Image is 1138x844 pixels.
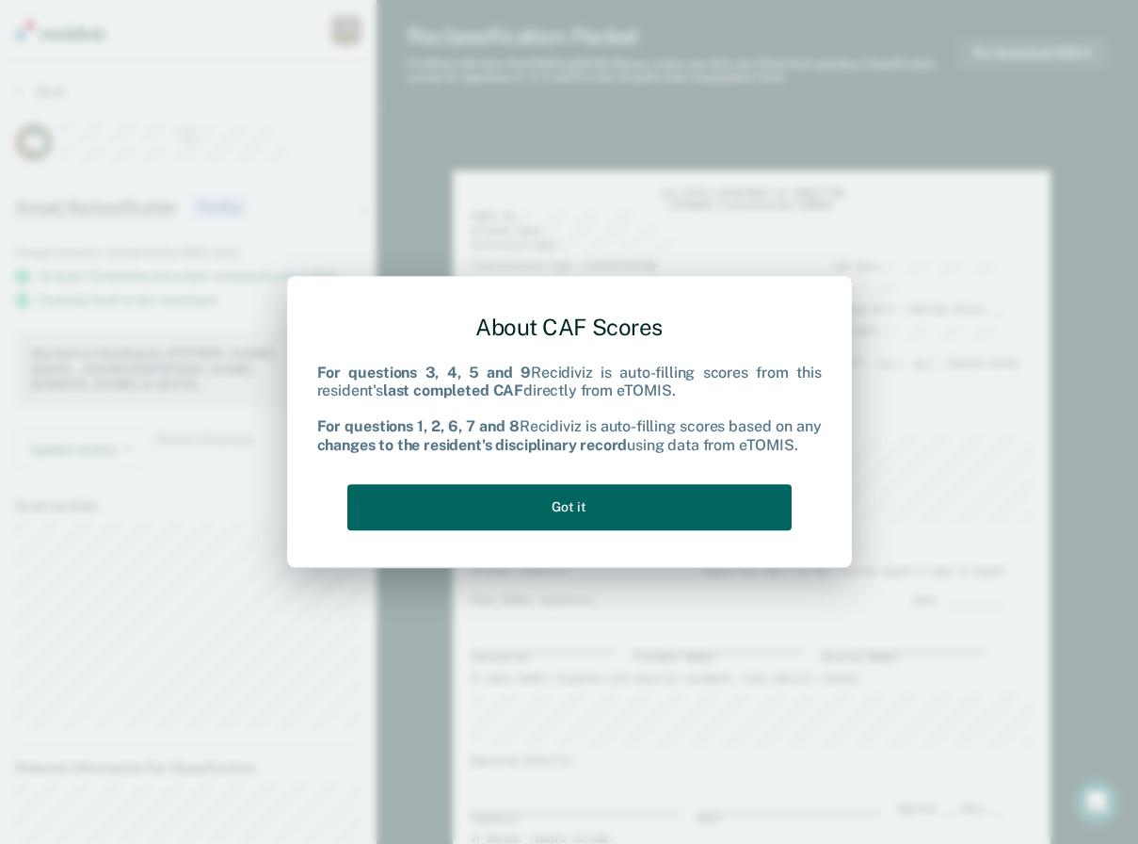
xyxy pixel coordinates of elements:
b: For questions 3, 4, 5 and 9 [317,364,532,381]
b: changes to the resident's disciplinary record [317,436,628,454]
b: For questions 1, 2, 6, 7 and 8 [317,418,520,436]
div: Recidiviz is auto-filling scores from this resident's directly from eTOMIS. Recidiviz is auto-fil... [317,364,822,454]
button: Got it [347,484,792,530]
b: last completed CAF [383,381,523,399]
div: About CAF Scores [317,299,822,356]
